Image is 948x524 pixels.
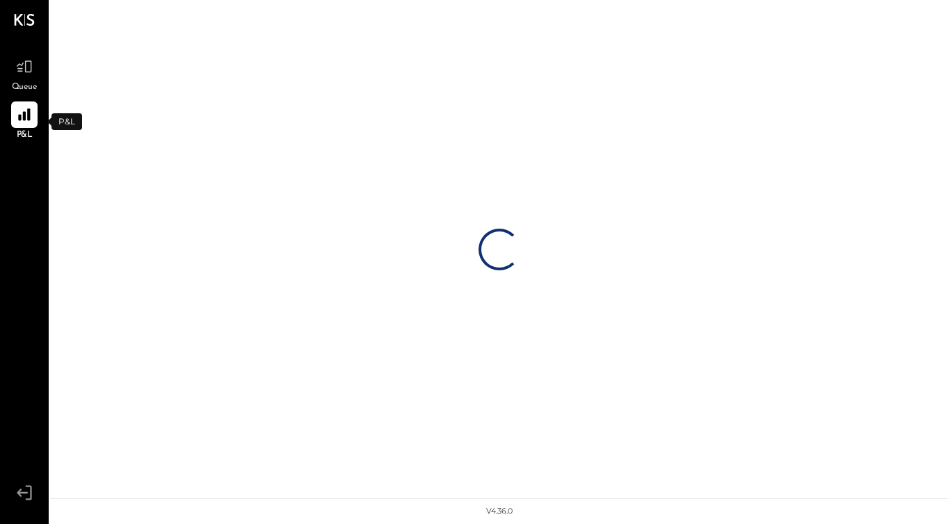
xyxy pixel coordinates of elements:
div: P&L [51,113,82,130]
span: P&L [17,129,33,142]
span: Queue [12,81,38,94]
a: P&L [1,101,48,142]
div: v 4.36.0 [486,506,513,517]
a: Queue [1,54,48,94]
